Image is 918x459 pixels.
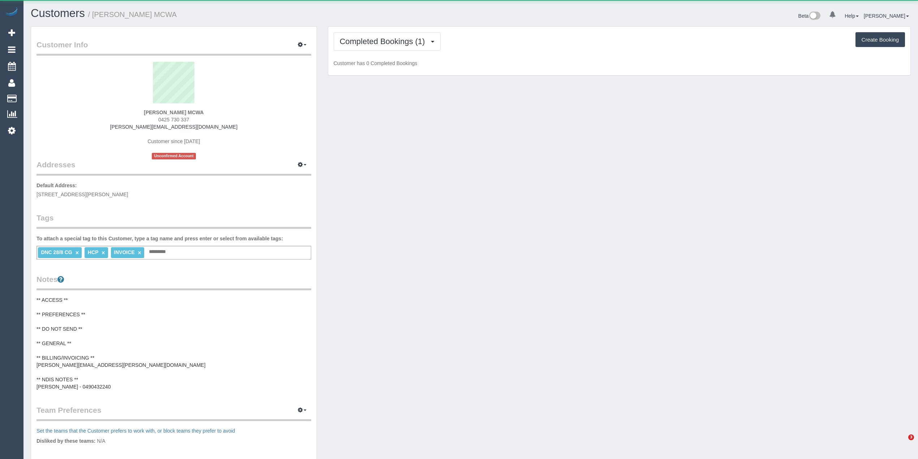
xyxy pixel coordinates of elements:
span: DNC 28/8 CG [41,249,72,255]
a: Beta [798,13,821,19]
legend: Notes [37,274,311,290]
legend: Tags [37,213,311,229]
a: × [102,250,105,256]
label: Default Address: [37,182,77,189]
span: 0425 730 337 [158,117,189,123]
span: INVOICE [114,249,135,255]
legend: Team Preferences [37,405,311,421]
button: Completed Bookings (1) [334,32,441,51]
button: Create Booking [855,32,905,47]
a: [PERSON_NAME] [864,13,909,19]
a: × [76,250,79,256]
pre: ** ACCESS ** ** PREFERENCES ** ** DO NOT SEND ** ** GENERAL ** ** BILLING/INVOICING ** [PERSON_NA... [37,296,311,390]
a: Customers [31,7,85,20]
strong: [PERSON_NAME] MCWA [144,110,204,115]
span: 3 [908,434,914,440]
span: N/A [97,438,105,444]
a: [PERSON_NAME][EMAIL_ADDRESS][DOMAIN_NAME] [110,124,237,130]
a: Set the teams that the Customer prefers to work with, or block teams they prefer to avoid [37,428,235,434]
span: Customer since [DATE] [147,138,200,144]
label: Disliked by these teams: [37,437,95,445]
img: Automaid Logo [4,7,19,17]
iframe: Intercom live chat [893,434,911,452]
a: × [138,250,141,256]
a: Help [845,13,859,19]
span: [STREET_ADDRESS][PERSON_NAME] [37,192,128,197]
legend: Customer Info [37,39,311,56]
span: HCP [88,249,98,255]
span: Completed Bookings (1) [340,37,429,46]
img: New interface [808,12,820,21]
label: To attach a special tag to this Customer, type a tag name and press enter or select from availabl... [37,235,283,242]
span: Unconfirmed Account [152,153,196,159]
small: / [PERSON_NAME] MCWA [88,10,177,18]
p: Customer has 0 Completed Bookings [334,60,905,67]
